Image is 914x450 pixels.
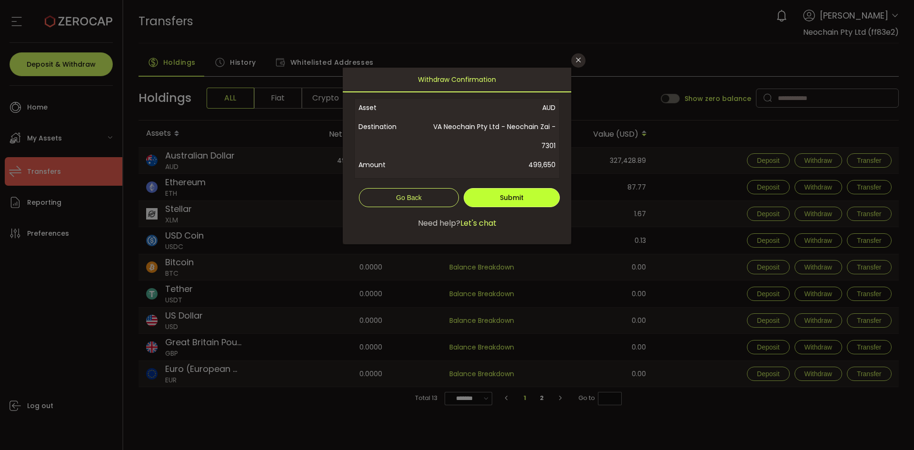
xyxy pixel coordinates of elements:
[418,68,496,91] span: Withdraw Confirmation
[396,194,422,201] span: Go Back
[500,193,524,202] span: Submit
[358,155,419,174] span: Amount
[571,53,586,68] button: Close
[343,68,571,244] div: dialog
[460,218,497,229] span: Let's chat
[866,404,914,450] iframe: Chat Widget
[358,117,419,155] span: Destination
[419,155,556,174] span: 499,650
[418,218,460,229] span: Need help?
[419,117,556,155] span: VA Neochain Pty Ltd - Neochain Zai - 7301
[358,98,419,117] span: Asset
[419,98,556,117] span: AUD
[359,188,459,207] button: Go Back
[464,188,560,207] button: Submit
